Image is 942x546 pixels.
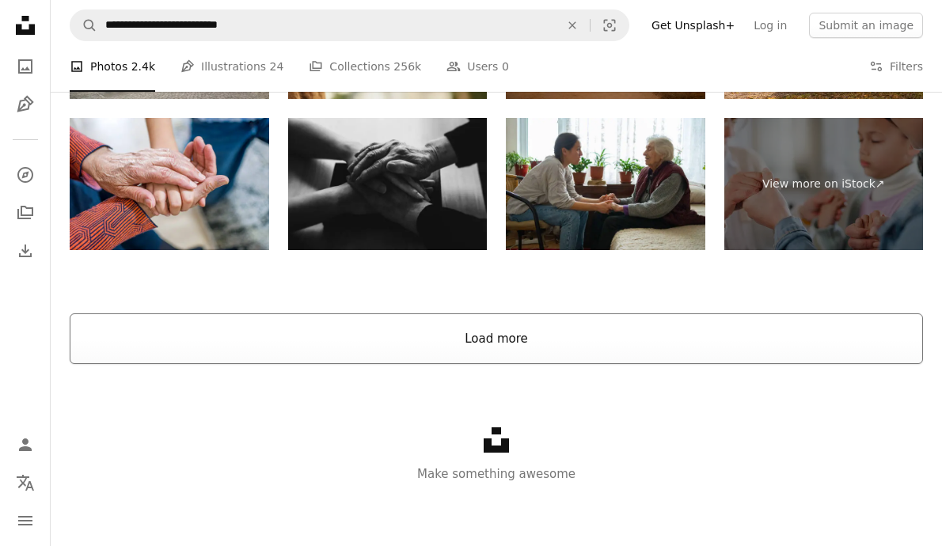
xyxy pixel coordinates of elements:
button: Submit an image [809,13,923,38]
button: Load more [70,313,923,364]
a: Illustrations [9,89,41,120]
button: Filters [869,41,923,92]
span: 256k [393,58,421,75]
img: You're in a safe space now [70,118,269,251]
a: Download History [9,235,41,267]
a: Explore [9,159,41,191]
span: 24 [270,58,284,75]
span: 0 [502,58,509,75]
a: Illustrations 24 [180,41,283,92]
p: Make something awesome [51,464,942,483]
button: Visual search [591,10,629,40]
a: Get Unsplash+ [642,13,744,38]
img: A helping hand. Volunteering and senior care. [506,118,705,251]
button: Menu [9,505,41,537]
button: Clear [555,10,590,40]
a: Users 0 [446,41,509,92]
a: Collections 256k [309,41,421,92]
a: Photos [9,51,41,82]
a: Collections [9,197,41,229]
button: Search Unsplash [70,10,97,40]
form: Find visuals sitewide [70,9,629,41]
a: View more on iStock↗ [724,118,924,251]
a: Home — Unsplash [9,9,41,44]
a: Log in / Sign up [9,429,41,461]
img: A Christian grandmother's hand resting on a Bible in a church, comforting, blessing and praying [288,118,488,251]
button: Language [9,467,41,499]
a: Log in [744,13,796,38]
